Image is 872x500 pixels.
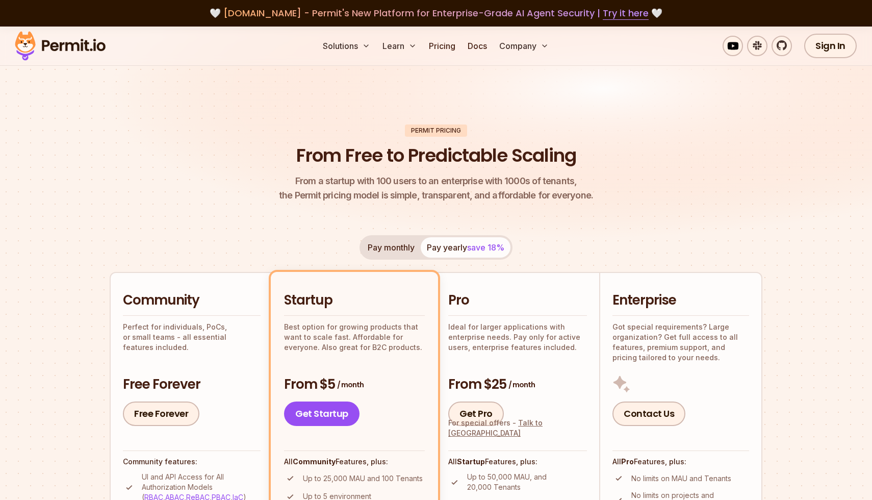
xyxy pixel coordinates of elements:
[464,36,491,56] a: Docs
[448,402,504,426] a: Get Pro
[123,322,261,353] p: Perfect for individuals, PoCs, or small teams - all essential features included.
[123,457,261,467] h4: Community features:
[24,6,848,20] div: 🤍 🤍
[603,7,649,20] a: Try it here
[223,7,649,19] span: [DOMAIN_NAME] - Permit's New Platform for Enterprise-Grade AI Agent Security |
[303,473,423,484] p: Up to 25,000 MAU and 100 Tenants
[495,36,553,56] button: Company
[448,291,587,310] h2: Pro
[362,237,421,258] button: Pay monthly
[123,376,261,394] h3: Free Forever
[508,380,535,390] span: / month
[448,376,587,394] h3: From $25
[457,457,485,466] strong: Startup
[279,174,593,188] span: From a startup with 100 users to an enterprise with 1000s of tenants,
[284,376,425,394] h3: From $5
[279,174,593,203] p: the Permit pricing model is simple, transparent, and affordable for everyone.
[425,36,459,56] a: Pricing
[631,473,731,484] p: No limits on MAU and Tenants
[804,34,857,58] a: Sign In
[448,322,587,353] p: Ideal for larger applications with enterprise needs. Pay only for active users, enterprise featur...
[284,322,425,353] p: Best option for growing products that want to scale fast. Affordable for everyone. Also great for...
[612,402,685,426] a: Contact Us
[293,457,336,466] strong: Community
[284,402,360,426] a: Get Startup
[284,291,425,310] h2: Startup
[337,380,364,390] span: / month
[284,457,425,467] h4: All Features, plus:
[467,472,587,492] p: Up to 50,000 MAU, and 20,000 Tenants
[612,457,749,467] h4: All Features, plus:
[448,418,587,438] div: For special offers -
[405,124,467,137] div: Permit Pricing
[296,143,576,168] h1: From Free to Predictable Scaling
[123,291,261,310] h2: Community
[612,322,749,363] p: Got special requirements? Large organization? Get full access to all features, premium support, a...
[319,36,374,56] button: Solutions
[378,36,421,56] button: Learn
[621,457,634,466] strong: Pro
[612,291,749,310] h2: Enterprise
[448,457,587,467] h4: All Features, plus:
[123,402,199,426] a: Free Forever
[10,29,110,63] img: Permit logo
